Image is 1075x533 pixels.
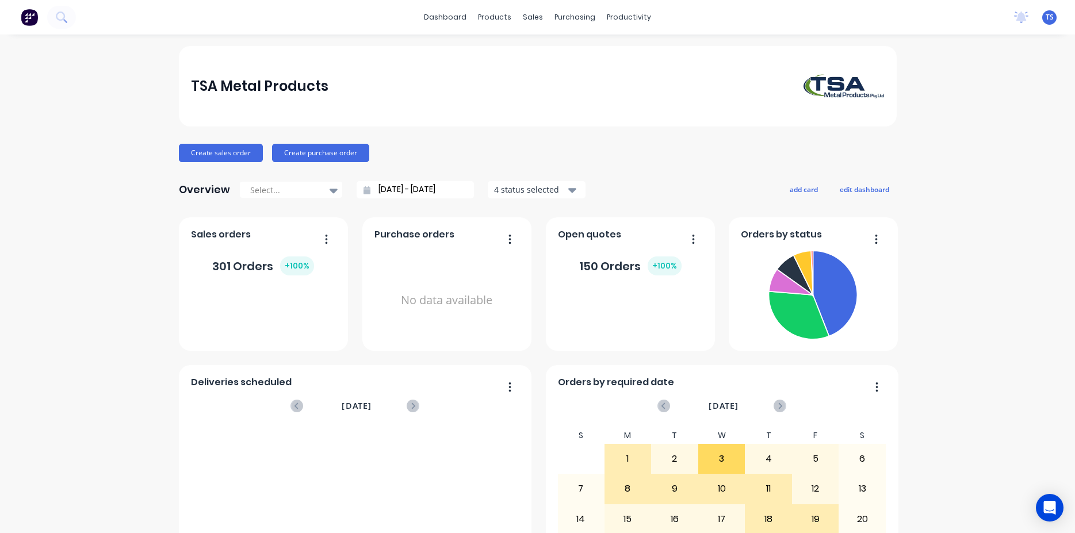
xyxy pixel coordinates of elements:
a: dashboard [418,9,472,26]
div: 10 [699,474,745,503]
span: [DATE] [709,400,739,412]
div: 1 [605,444,651,473]
div: 150 Orders [579,256,682,275]
div: productivity [601,9,657,26]
button: 4 status selected [488,181,586,198]
div: 301 Orders [212,256,314,275]
div: 3 [699,444,745,473]
div: M [605,427,652,444]
div: 2 [652,444,698,473]
span: [DATE] [342,400,372,412]
div: T [651,427,698,444]
div: TSA Metal Products [191,75,328,98]
div: 13 [839,474,885,503]
span: Open quotes [558,228,621,241]
span: TS [1046,12,1054,22]
button: Create purchase order [272,144,369,162]
button: edit dashboard [832,182,897,197]
div: S [839,427,886,444]
div: + 100 % [648,256,682,275]
div: purchasing [549,9,601,26]
div: 5 [793,444,839,473]
div: T [745,427,792,444]
span: Sales orders [191,228,251,241]
div: 12 [793,474,839,503]
div: 6 [839,444,885,473]
div: W [698,427,745,444]
div: 7 [558,474,604,503]
img: TSA Metal Products [804,74,884,98]
div: 4 [745,444,791,473]
div: 9 [652,474,698,503]
img: Factory [21,9,38,26]
div: 4 status selected [494,183,567,195]
button: add card [782,182,825,197]
div: + 100 % [280,256,314,275]
div: Overview [179,178,230,201]
div: 8 [605,474,651,503]
div: 11 [745,474,791,503]
div: products [472,9,517,26]
div: Open Intercom Messenger [1036,494,1063,522]
button: Create sales order [179,144,263,162]
div: sales [517,9,549,26]
span: Orders by status [741,228,822,241]
div: S [557,427,605,444]
span: Purchase orders [374,228,454,241]
div: No data available [374,246,519,355]
div: F [792,427,839,444]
